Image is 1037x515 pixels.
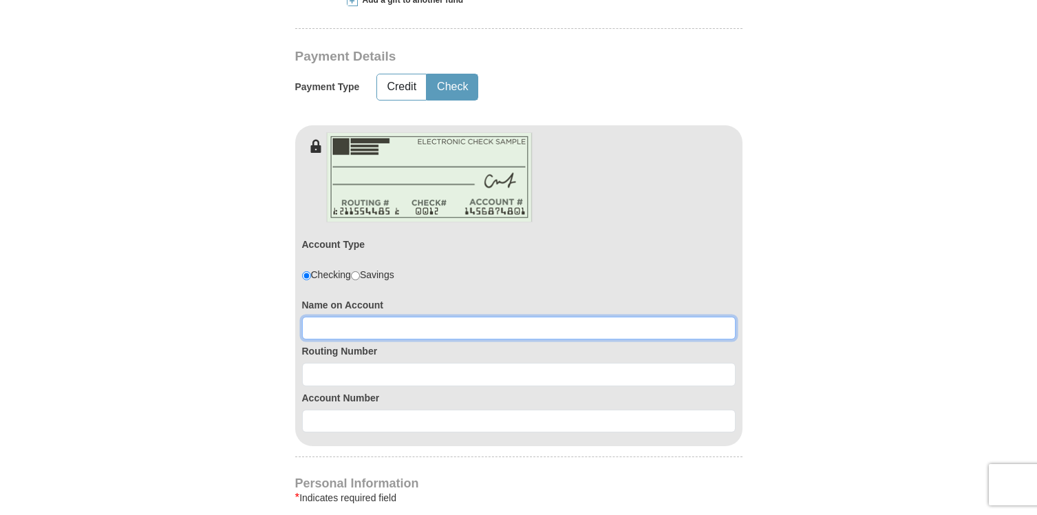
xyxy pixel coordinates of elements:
[377,74,426,100] button: Credit
[295,478,742,489] h4: Personal Information
[295,490,742,506] div: Indicates required field
[326,132,533,222] img: check-en.png
[302,344,736,358] label: Routing Number
[295,81,360,93] h5: Payment Type
[302,298,736,312] label: Name on Account
[302,238,365,251] label: Account Type
[427,74,478,100] button: Check
[302,391,736,405] label: Account Number
[302,268,394,282] div: Checking Savings
[295,49,646,65] h3: Payment Details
